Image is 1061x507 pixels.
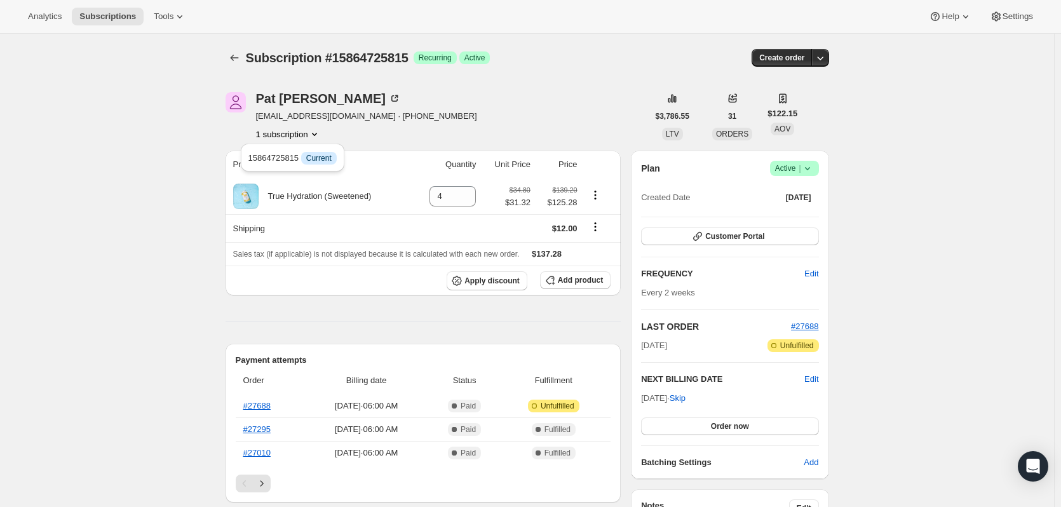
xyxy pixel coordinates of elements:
[1003,11,1033,22] span: Settings
[233,184,259,209] img: product img
[641,320,791,333] h2: LAST ORDER
[510,186,530,194] small: $34.80
[711,421,749,431] span: Order now
[641,339,667,352] span: [DATE]
[308,400,425,412] span: [DATE] · 06:00 AM
[641,456,804,469] h6: Batching Settings
[752,49,812,67] button: Create order
[243,424,271,434] a: #27295
[308,447,425,459] span: [DATE] · 06:00 AM
[558,275,603,285] span: Add product
[641,417,818,435] button: Order now
[641,227,818,245] button: Customer Portal
[662,388,693,409] button: Skip
[716,130,748,139] span: ORDERS
[464,53,485,63] span: Active
[79,11,136,22] span: Subscriptions
[774,125,790,133] span: AOV
[447,271,527,290] button: Apply discount
[641,288,695,297] span: Every 2 weeks
[796,452,826,473] button: Add
[797,264,826,284] button: Edit
[791,321,818,331] a: #27688
[775,162,814,175] span: Active
[728,111,736,121] span: 31
[778,189,819,206] button: [DATE]
[585,188,605,202] button: Product actions
[419,53,452,63] span: Recurring
[720,107,744,125] button: 31
[308,423,425,436] span: [DATE] · 06:00 AM
[921,8,979,25] button: Help
[256,110,477,123] span: [EMAIL_ADDRESS][DOMAIN_NAME] · [PHONE_NUMBER]
[1018,451,1048,482] div: Open Intercom Messenger
[538,196,578,209] span: $125.28
[982,8,1041,25] button: Settings
[461,424,476,435] span: Paid
[585,220,605,234] button: Shipping actions
[804,267,818,280] span: Edit
[464,276,520,286] span: Apply discount
[799,163,801,173] span: |
[226,214,413,242] th: Shipping
[504,374,603,387] span: Fulfillment
[433,374,497,387] span: Status
[256,92,401,105] div: Pat [PERSON_NAME]
[791,320,818,333] button: #27688
[648,107,697,125] button: $3,786.55
[236,367,304,395] th: Order
[20,8,69,25] button: Analytics
[236,354,611,367] h2: Payment attempts
[532,249,562,259] span: $137.28
[641,191,690,204] span: Created Date
[670,392,686,405] span: Skip
[544,448,571,458] span: Fulfilled
[253,475,271,492] button: Next
[308,374,425,387] span: Billing date
[505,196,530,209] span: $31.32
[246,51,409,65] span: Subscription #15864725815
[480,151,534,179] th: Unit Price
[541,401,574,411] span: Unfulfilled
[705,231,764,241] span: Customer Portal
[942,11,959,22] span: Help
[461,401,476,411] span: Paid
[552,186,577,194] small: $139.20
[666,130,679,139] span: LTV
[552,224,578,233] span: $12.00
[243,401,271,410] a: #27688
[306,153,332,163] span: Current
[154,11,173,22] span: Tools
[256,128,321,140] button: Product actions
[540,271,611,289] button: Add product
[243,448,271,457] a: #27010
[226,49,243,67] button: Subscriptions
[146,8,194,25] button: Tools
[767,107,797,120] span: $122.15
[641,373,804,386] h2: NEXT BILLING DATE
[641,267,804,280] h2: FREQUENCY
[544,424,571,435] span: Fulfilled
[804,456,818,469] span: Add
[759,53,804,63] span: Create order
[28,11,62,22] span: Analytics
[641,162,660,175] h2: Plan
[804,373,818,386] button: Edit
[412,151,480,179] th: Quantity
[259,190,372,203] div: True Hydration (Sweetened)
[233,250,520,259] span: Sales tax (if applicable) is not displayed because it is calculated with each new order.
[248,153,337,163] span: 15864725815
[786,193,811,203] span: [DATE]
[236,475,611,492] nav: Pagination
[461,448,476,458] span: Paid
[226,151,413,179] th: Product
[656,111,689,121] span: $3,786.55
[226,92,246,112] span: Pat Sater
[245,147,341,168] button: 15864725815 InfoCurrent
[72,8,144,25] button: Subscriptions
[534,151,581,179] th: Price
[780,341,814,351] span: Unfulfilled
[641,393,686,403] span: [DATE] ·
